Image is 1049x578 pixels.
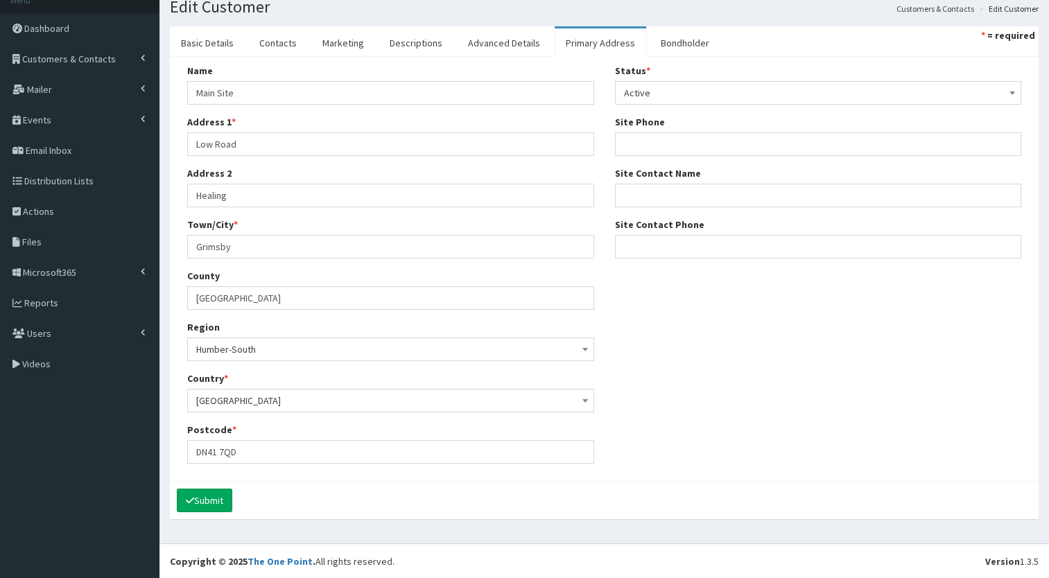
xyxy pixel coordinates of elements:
span: Users [27,327,51,340]
a: Customers & Contacts [896,3,974,15]
a: Primary Address [555,28,646,58]
span: Events [23,114,51,126]
a: Basic Details [170,28,245,58]
span: Distribution Lists [24,175,94,187]
span: Reports [24,297,58,309]
a: Descriptions [379,28,453,58]
span: United Kingdom [196,391,585,410]
label: County [187,269,220,283]
span: Dashboard [24,22,69,35]
a: Marketing [311,28,375,58]
strong: Copyright © 2025 . [170,555,315,568]
span: Email Inbox [26,144,71,157]
label: Site Phone [615,115,665,129]
span: Customers & Contacts [22,53,116,65]
label: Site Contact Name [615,166,701,180]
span: Humber-South [187,338,594,361]
b: Version [985,555,1020,568]
label: Country [187,371,228,385]
div: 1.3.5 [985,554,1039,568]
span: Videos [22,358,51,370]
a: Advanced Details [457,28,551,58]
span: Mailer [27,83,52,96]
span: Active [615,81,1022,105]
label: Address 2 [187,166,232,180]
label: Town/City [187,218,238,231]
button: Submit [177,489,232,512]
label: Address 1 [187,115,236,129]
span: Humber-South [196,340,585,359]
label: Site Contact Phone [615,218,704,231]
a: The One Point [248,555,313,568]
span: Microsoft365 [23,266,76,279]
span: Actions [23,205,54,218]
a: Contacts [248,28,308,58]
label: Status [615,64,650,78]
label: Name [187,64,213,78]
span: Files [22,236,42,248]
span: United Kingdom [187,389,594,412]
label: Region [187,320,220,334]
strong: = required [987,29,1035,42]
label: Postcode [187,423,236,437]
a: Bondholder [650,28,720,58]
li: Edit Customer [976,3,1039,15]
span: Active [624,83,1013,103]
